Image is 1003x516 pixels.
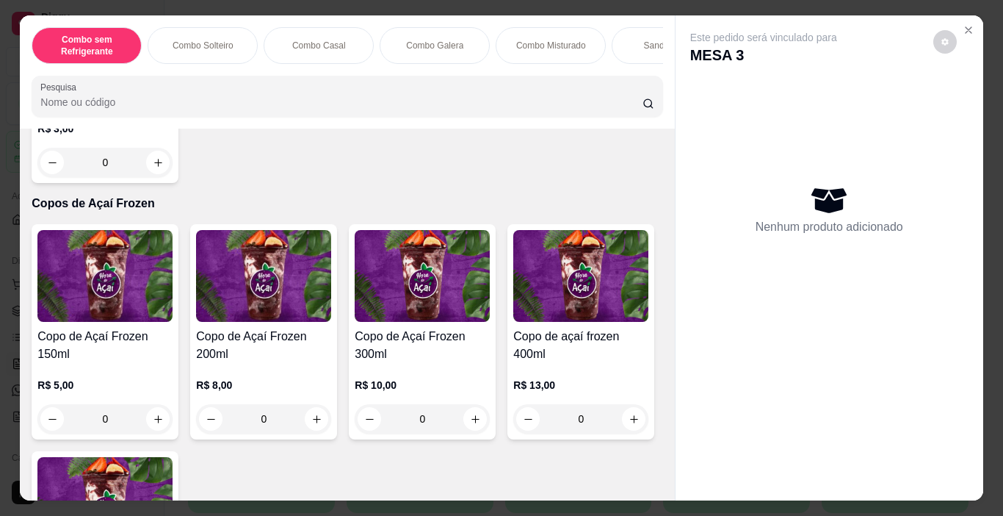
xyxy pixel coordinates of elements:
h4: Copo de Açaí Frozen 150ml [37,328,173,363]
button: Close [957,18,980,42]
input: Pesquisa [40,95,642,110]
p: Combo Galera [406,40,463,51]
p: R$ 13,00 [513,378,648,393]
p: Copos de Açaí Frozen [32,195,662,212]
button: increase-product-quantity [146,407,170,431]
p: Combo Misturado [516,40,586,51]
p: R$ 10,00 [355,378,490,393]
button: increase-product-quantity [146,151,170,174]
h4: Copo de Açaí Frozen 300ml [355,328,490,363]
button: decrease-product-quantity [40,407,64,431]
img: product-image [196,230,331,322]
h4: Copo de açaí frozen 400ml [513,328,648,363]
button: decrease-product-quantity [933,30,957,54]
p: Nenhum produto adicionado [756,218,903,236]
img: product-image [513,230,648,322]
img: product-image [355,230,490,322]
label: Pesquisa [40,81,82,93]
p: Combo Solteiro [173,40,233,51]
p: R$ 3,00 [37,121,173,136]
h4: Copo de Açaí Frozen 200ml [196,328,331,363]
button: decrease-product-quantity [40,151,64,174]
p: Combo sem Refrigerante [44,34,129,57]
p: R$ 5,00 [37,378,173,393]
p: MESA 3 [690,45,837,65]
p: Este pedido será vinculado para [690,30,837,45]
p: R$ 8,00 [196,378,331,393]
p: Sanduíches [644,40,690,51]
p: Combo Casal [292,40,346,51]
img: product-image [37,230,173,322]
